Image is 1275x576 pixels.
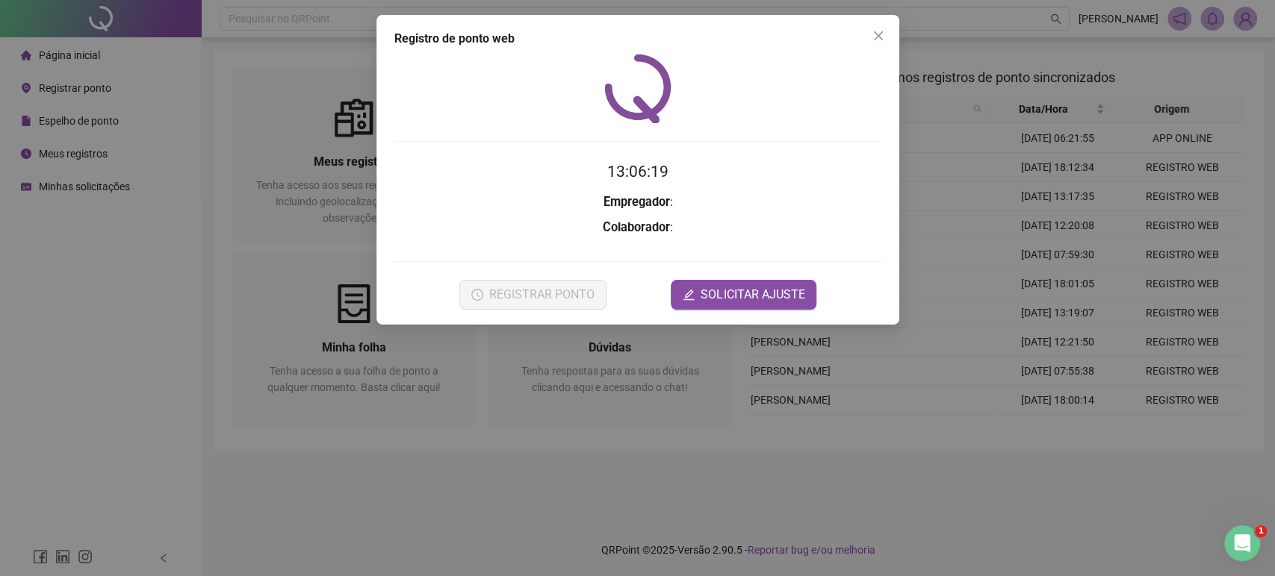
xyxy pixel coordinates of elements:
[607,163,668,181] time: 13:06:19
[866,24,890,48] button: Close
[604,54,671,123] img: QRPoint
[459,280,606,310] button: REGISTRAR PONTO
[1224,525,1260,561] iframe: Intercom live chat
[394,30,881,48] div: Registro de ponto web
[603,195,669,209] strong: Empregador
[683,289,695,301] span: edit
[701,286,804,304] span: SOLICITAR AJUSTE
[1255,525,1267,537] span: 1
[671,280,816,310] button: editSOLICITAR AJUSTE
[394,192,881,212] h3: :
[603,220,670,234] strong: Colaborador
[872,30,884,42] span: close
[394,218,881,237] h3: :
